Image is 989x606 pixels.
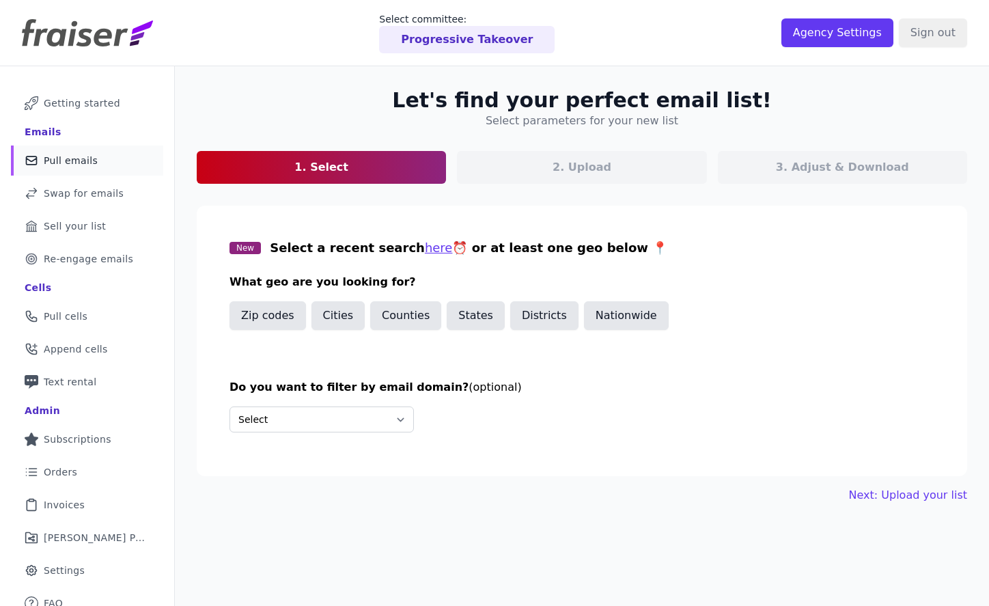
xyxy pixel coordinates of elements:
[11,367,163,397] a: Text rental
[25,281,51,294] div: Cells
[11,178,163,208] a: Swap for emails
[44,465,77,479] span: Orders
[849,487,967,504] button: Next: Upload your list
[44,375,97,389] span: Text rental
[197,151,446,184] a: 1. Select
[392,88,771,113] h2: Let's find your perfect email list!
[44,187,124,200] span: Swap for emails
[44,252,133,266] span: Re-engage emails
[425,238,453,258] button: here
[776,159,909,176] p: 3. Adjust & Download
[229,381,469,394] span: Do you want to filter by email domain?
[229,242,261,254] span: New
[11,490,163,520] a: Invoices
[229,301,306,330] button: Zip codes
[44,342,108,356] span: Append cells
[510,301,579,330] button: Districts
[486,113,678,129] h4: Select parameters for your new list
[229,274,934,290] h3: What geo are you looking for?
[11,146,163,176] a: Pull emails
[11,211,163,241] a: Sell your list
[899,18,967,47] input: Sign out
[294,159,348,176] p: 1. Select
[25,125,61,139] div: Emails
[22,19,153,46] img: Fraiser Logo
[370,301,441,330] button: Counties
[11,88,163,118] a: Getting started
[11,244,163,274] a: Re-engage emails
[25,404,60,417] div: Admin
[44,531,147,545] span: [PERSON_NAME] Performance
[11,555,163,586] a: Settings
[44,96,120,110] span: Getting started
[311,301,365,330] button: Cities
[447,301,505,330] button: States
[553,159,611,176] p: 2. Upload
[469,381,521,394] span: (optional)
[11,523,163,553] a: [PERSON_NAME] Performance
[270,240,667,255] span: Select a recent search ⏰ or at least one geo below 📍
[11,334,163,364] a: Append cells
[44,564,85,577] span: Settings
[11,301,163,331] a: Pull cells
[401,31,533,48] p: Progressive Takeover
[44,432,111,446] span: Subscriptions
[44,498,85,512] span: Invoices
[584,301,669,330] button: Nationwide
[44,309,87,323] span: Pull cells
[379,12,555,26] p: Select committee:
[379,12,555,53] a: Select committee: Progressive Takeover
[11,457,163,487] a: Orders
[44,219,106,233] span: Sell your list
[44,154,98,167] span: Pull emails
[781,18,893,47] input: Agency Settings
[11,424,163,454] a: Subscriptions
